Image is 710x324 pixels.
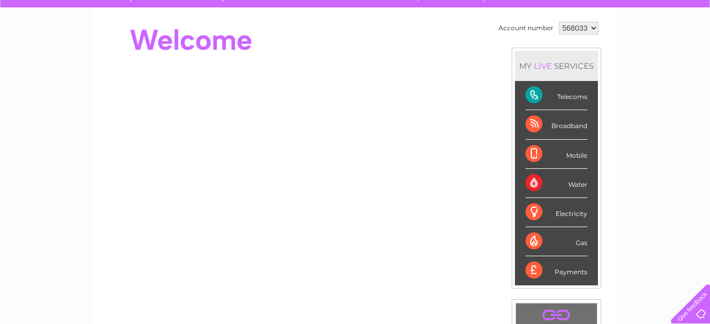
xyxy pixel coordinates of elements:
[550,45,574,53] a: Energy
[25,28,79,60] img: logo.png
[532,61,554,71] div: LIVE
[106,6,605,51] div: Clear Business is a trading name of Verastar Limited (registered in [GEOGRAPHIC_DATA] No. 3667643...
[525,227,587,256] div: Gas
[524,45,544,53] a: Water
[511,5,584,19] a: 0333 014 3131
[525,198,587,227] div: Electricity
[640,45,666,53] a: Contact
[525,110,587,139] div: Broadband
[525,140,587,169] div: Mobile
[515,51,598,81] div: MY SERVICES
[580,45,612,53] a: Telecoms
[675,45,700,53] a: Log out
[525,81,587,110] div: Telecoms
[525,169,587,198] div: Water
[618,45,633,53] a: Blog
[496,19,556,37] td: Account number
[525,256,587,285] div: Payments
